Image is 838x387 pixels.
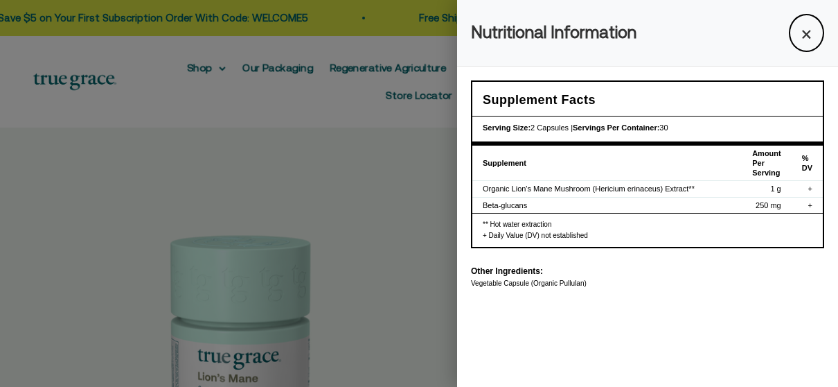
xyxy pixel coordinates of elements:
h3: Supplement Facts [483,90,812,110]
div: Vegetable Capsule (Organic Pullulan) [471,279,824,289]
strong: Servings Per Container: [573,123,659,132]
div: Beta-glucans [483,200,715,210]
button: × [789,14,824,52]
th: Amount Per Serving [726,146,792,181]
span: 1 g [770,184,781,193]
td: + [792,197,823,213]
h2: Nutritional Information [471,19,636,46]
span: Other Ingredients: [471,266,543,276]
strong: Serving Size: [483,123,531,132]
th: Supplement [472,146,726,181]
span: 250 mg [756,201,781,209]
th: % DV [792,146,823,181]
div: ** Hot water extraction + Daily Value (DV) not established [472,213,823,247]
div: 2 Capsules | 30 [483,122,812,135]
td: + [792,181,823,197]
div: Organic Lion's Mane Mushroom (Hericium erinaceus) Extract** [483,184,715,193]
